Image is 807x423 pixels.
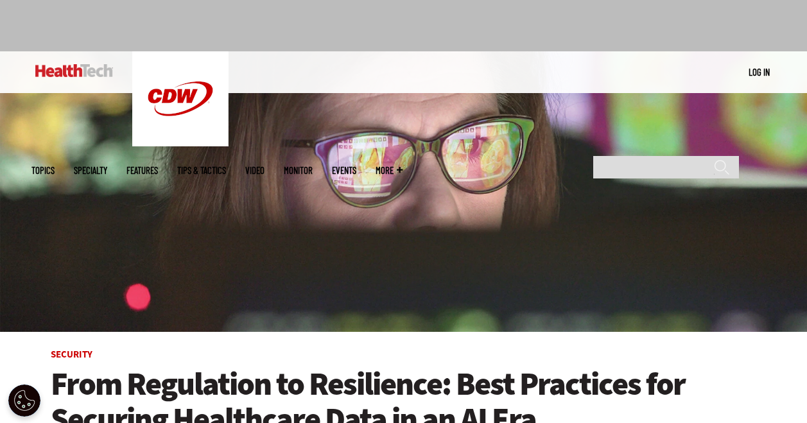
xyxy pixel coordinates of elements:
a: Security [51,348,92,361]
img: Home [35,64,113,77]
a: Tips & Tactics [177,166,226,175]
div: Cookie Settings [8,384,40,417]
a: CDW [132,136,229,150]
div: User menu [749,65,770,79]
span: More [376,166,403,175]
a: Events [332,166,356,175]
span: Topics [31,166,55,175]
a: Log in [749,66,770,78]
a: Video [245,166,265,175]
a: MonITor [284,166,313,175]
img: Home [132,51,229,146]
button: Open Preferences [8,384,40,417]
a: Features [126,166,158,175]
span: Specialty [74,166,107,175]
